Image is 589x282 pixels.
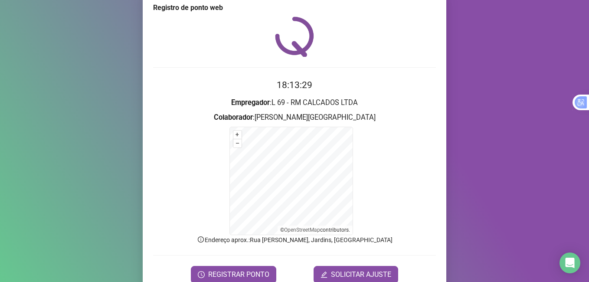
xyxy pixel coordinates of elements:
[153,235,436,245] p: Endereço aprox. : Rua [PERSON_NAME], Jardins, [GEOGRAPHIC_DATA]
[233,139,242,148] button: –
[284,227,320,233] a: OpenStreetMap
[153,3,436,13] div: Registro de ponto web
[197,236,205,243] span: info-circle
[280,227,350,233] li: © contributors.
[275,16,314,57] img: QRPoint
[214,113,253,121] strong: Colaborador
[321,271,327,278] span: edit
[277,80,312,90] time: 18:13:29
[153,112,436,123] h3: : [PERSON_NAME][GEOGRAPHIC_DATA]
[233,131,242,139] button: +
[560,252,580,273] div: Open Intercom Messenger
[331,269,391,280] span: SOLICITAR AJUSTE
[198,271,205,278] span: clock-circle
[208,269,269,280] span: REGISTRAR PONTO
[231,98,270,107] strong: Empregador
[153,97,436,108] h3: : L 69 - RM CALCADOS LTDA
